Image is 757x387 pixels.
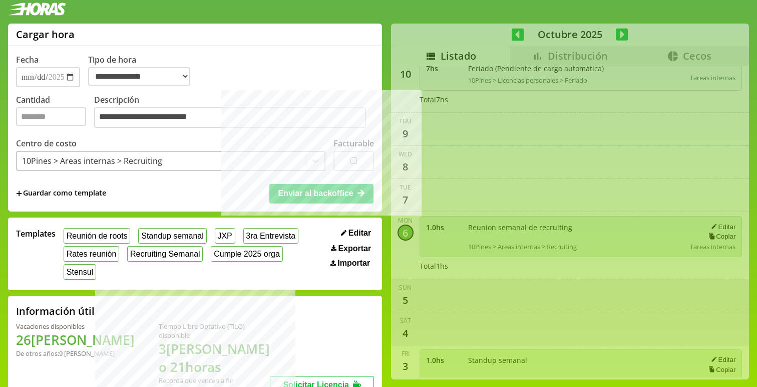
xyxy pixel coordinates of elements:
label: Fecha [16,54,39,65]
button: Editar [338,228,374,238]
button: Rates reunión [64,246,119,262]
textarea: Descripción [94,107,366,128]
div: Vacaciones disponibles [16,322,135,331]
span: + [16,188,22,199]
span: Editar [348,229,371,238]
button: Enviar al backoffice [269,184,373,203]
label: Descripción [94,94,374,131]
button: Reunión de roots [64,228,130,244]
span: Exportar [338,244,371,253]
label: Tipo de hora [88,54,198,87]
select: Tipo de hora [88,67,190,86]
label: Centro de costo [16,138,77,149]
h1: Cargar hora [16,28,75,41]
label: Facturable [333,138,374,149]
div: 10Pines > Areas internas > Recruiting [22,155,162,166]
h2: Información útil [16,304,95,318]
span: Enviar al backoffice [278,189,353,198]
button: Cumple 2025 orga [211,246,282,262]
div: Tiempo Libre Optativo (TiLO) disponible [159,322,270,340]
img: logotipo [8,3,66,16]
button: 3ra Entrevista [243,228,298,244]
span: Templates [16,228,56,239]
div: De otros años: 9 [PERSON_NAME] [16,349,135,358]
h1: 26 [PERSON_NAME] [16,331,135,349]
label: Cantidad [16,94,94,131]
button: Exportar [328,244,374,254]
span: +Guardar como template [16,188,106,199]
button: Standup semanal [138,228,206,244]
input: Cantidad [16,107,86,126]
button: Recruiting Semanal [127,246,203,262]
span: Importar [337,259,370,268]
h1: 3 [PERSON_NAME] o 21 horas [159,340,270,376]
button: Stensul [64,264,96,280]
button: JXP [215,228,235,244]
